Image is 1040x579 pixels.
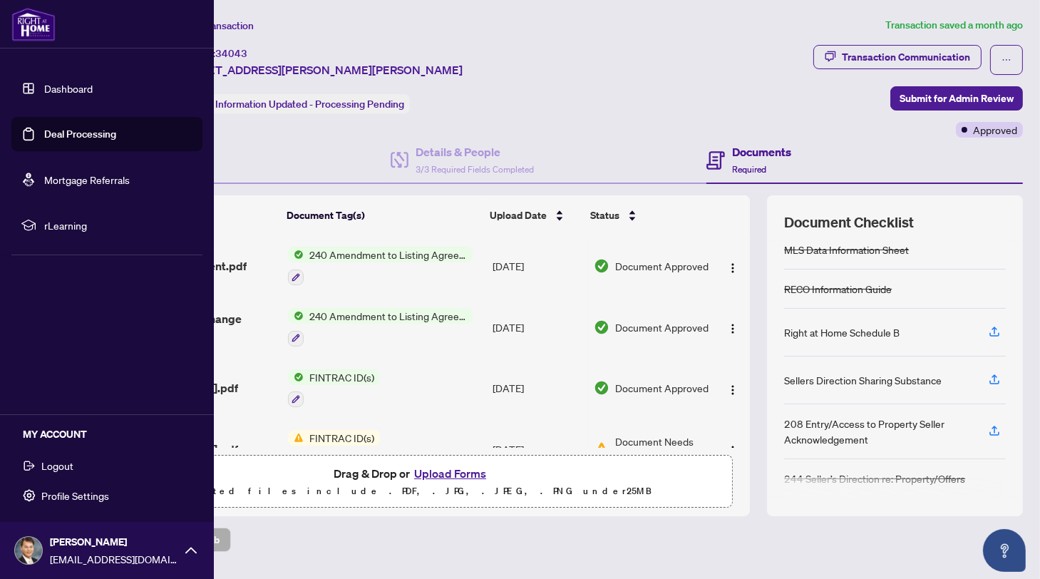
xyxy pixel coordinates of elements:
img: Profile Icon [15,537,42,564]
span: 240 Amendment to Listing Agreement - Authority to Offer for Sale Price Change/Extension/Amendment(s) [304,247,473,262]
th: Status [585,195,710,235]
img: Document Status [594,441,609,457]
td: [DATE] [487,235,588,297]
span: Document Approved [615,319,709,335]
span: ellipsis [1002,55,1011,65]
h5: MY ACCOUNT [23,426,202,442]
button: Status IconFINTRAC ID(s) [288,430,380,468]
button: Logo [721,255,744,277]
span: [STREET_ADDRESS][PERSON_NAME][PERSON_NAME] [177,61,463,78]
img: Logo [727,323,738,334]
button: Logout [11,454,202,478]
img: Logo [727,384,738,396]
button: Upload Forms [410,464,490,483]
button: Open asap [983,529,1026,572]
td: [DATE] [487,297,588,358]
span: Information Updated - Processing Pending [215,98,404,111]
div: RECO Information Guide [784,281,892,297]
img: Logo [727,445,738,456]
span: FINTRAC ID(s) [304,369,380,385]
button: Submit for Admin Review [890,86,1023,111]
span: Status [590,207,619,223]
span: Required [732,164,766,175]
span: FINTRAC ID(s) [304,430,380,446]
th: Document Tag(s) [281,195,484,235]
article: Transaction saved a month ago [885,17,1023,34]
img: Status Icon [288,369,304,385]
img: Status Icon [288,247,304,262]
a: Deal Processing [44,128,116,140]
span: [PERSON_NAME] [50,534,178,550]
div: Sellers Direction Sharing Substance [784,372,942,388]
span: [EMAIL_ADDRESS][DOMAIN_NAME] [50,551,178,567]
img: Logo [727,262,738,274]
h4: Details & People [416,143,534,160]
button: Profile Settings [11,483,202,508]
span: View Transaction [177,19,254,32]
div: MLS Data Information Sheet [784,242,909,257]
span: Document Checklist [784,212,914,232]
span: rLearning [44,217,192,233]
h4: Documents [732,143,791,160]
img: Document Status [594,258,609,274]
span: Logout [41,454,73,477]
button: Status Icon240 Amendment to Listing Agreement - Authority to Offer for Sale Price Change/Extensio... [288,247,473,285]
span: Profile Settings [41,484,109,507]
span: Document Needs Work [615,434,709,465]
img: logo [11,7,56,41]
span: 34043 [215,47,247,60]
div: Transaction Communication [842,46,970,68]
button: Logo [721,376,744,399]
th: Upload Date [484,195,585,235]
div: Status: [177,94,410,113]
td: [DATE] [487,419,588,480]
button: Logo [721,438,744,461]
span: Document Approved [615,380,709,396]
span: Drag & Drop or [334,464,490,483]
img: Document Status [594,319,609,335]
a: Mortgage Referrals [44,173,130,186]
span: Document Approved [615,258,709,274]
img: Document Status [594,380,609,396]
a: Dashboard [44,82,93,95]
span: Drag & Drop orUpload FormsSupported files include .PDF, .JPG, .JPEG, .PNG under25MB [92,456,732,508]
button: Transaction Communication [813,45,982,69]
td: [DATE] [487,358,588,419]
span: Submit for Admin Review [900,87,1014,110]
button: Logo [721,316,744,339]
span: 240 Amendment to Listing Agreement - Authority to Offer for Sale Price Change/Extension/Amendment(s) [304,308,473,324]
img: Status Icon [288,308,304,324]
p: Supported files include .PDF, .JPG, .JPEG, .PNG under 25 MB [101,483,724,500]
span: Upload Date [490,207,547,223]
button: Status IconFINTRAC ID(s) [288,369,380,408]
img: Status Icon [288,430,304,446]
button: Status Icon240 Amendment to Listing Agreement - Authority to Offer for Sale Price Change/Extensio... [288,308,473,347]
div: 244 Seller’s Direction re: Property/Offers [784,471,965,486]
span: 3/3 Required Fields Completed [416,164,534,175]
div: 208 Entry/Access to Property Seller Acknowledgement [784,416,972,447]
span: Approved [973,122,1017,138]
div: Right at Home Schedule B [784,324,900,340]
